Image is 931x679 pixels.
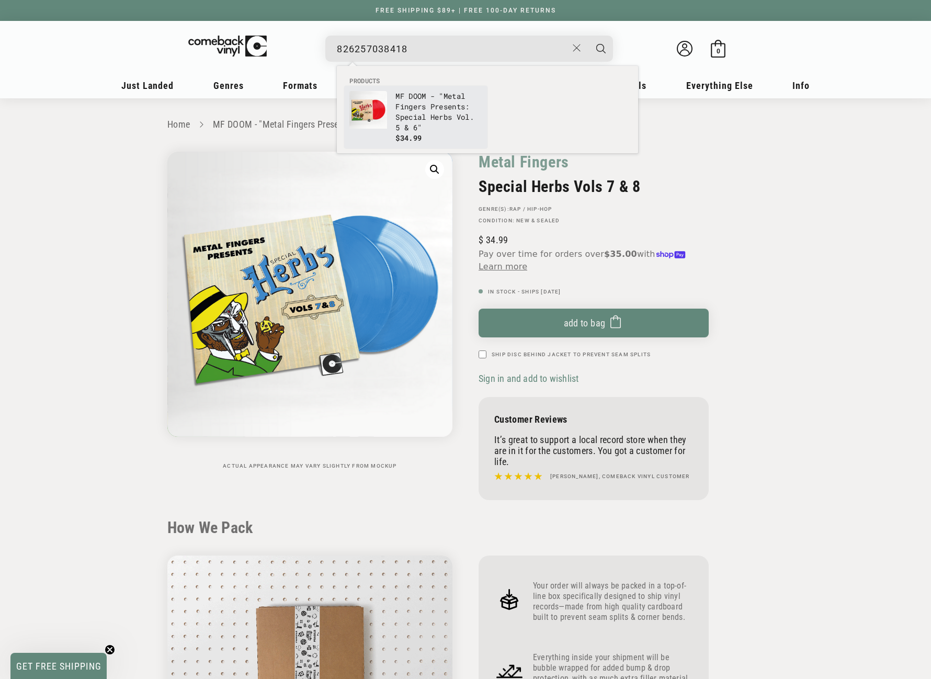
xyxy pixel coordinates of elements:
p: GENRE(S): [479,206,709,212]
img: MF DOOM - "Metal Fingers Presents: Special Herbs Vol. 5 & 6" [349,91,387,129]
div: GET FREE SHIPPINGClose teaser [10,653,107,679]
button: Close [567,37,587,60]
p: Your order will always be packed in a top-of-line box specifically designed to ship vinyl records... [533,581,693,623]
span: Everything Else [686,80,753,91]
p: It’s great to support a local record store when they are in it for the customers. You got a custo... [494,434,693,467]
img: star5.svg [494,470,542,483]
span: Sign in and add to wishlist [479,373,578,384]
span: Add to bag [564,318,606,329]
li: Products [344,76,631,86]
span: Formats [283,80,317,91]
button: Add to bag [479,309,709,337]
div: Search [325,36,613,62]
span: Just Landed [121,80,174,91]
a: FREE SHIPPING $89+ | FREE 100-DAY RETURNS [365,7,566,14]
a: Metal Fingers [479,152,569,172]
h4: [PERSON_NAME], Comeback Vinyl customer [550,472,690,481]
p: Customer Reviews [494,414,693,425]
input: When autocomplete results are available use up and down arrows to review and enter to select [337,38,567,60]
button: Sign in and add to wishlist [479,372,582,384]
p: MF DOOM - "Metal Fingers Presents: Special Herbs Vol. 5 & 6" [395,91,482,133]
p: Condition: New & Sealed [479,218,709,224]
span: $ [479,234,483,245]
label: Ship Disc Behind Jacket To Prevent Seam Splits [492,350,651,358]
span: 34.99 [479,234,508,245]
a: Home [167,119,190,130]
li: products: MF DOOM - "Metal Fingers Presents: Special Herbs Vol. 5 & 6" [344,86,487,149]
a: Rap / Hip-Hop [509,206,552,212]
p: In Stock - Ships [DATE] [479,289,709,295]
h2: Special Herbs Vols 7 & 8 [479,177,709,196]
button: Close teaser [105,644,115,655]
button: Search [588,36,614,62]
span: GET FREE SHIPPING [16,661,101,672]
media-gallery: Gallery Viewer [167,152,452,469]
nav: breadcrumbs [167,117,764,132]
span: $34.99 [395,133,422,143]
div: Products [337,66,638,153]
span: Info [792,80,810,91]
a: MF DOOM - "Metal Fingers Presents: Special Herbs Vol. 5 & 6" MF DOOM - "Metal Fingers Presents: S... [349,91,482,143]
p: Actual appearance may vary slightly from mockup [167,463,452,469]
h2: How We Pack [167,518,764,537]
span: 0 [717,47,720,55]
img: Frame_4.png [494,584,525,615]
span: Genres [213,80,244,91]
a: MF DOOM - "Metal Fingers Presents: Special Herbs Vol. 7 & 8" [213,119,451,130]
